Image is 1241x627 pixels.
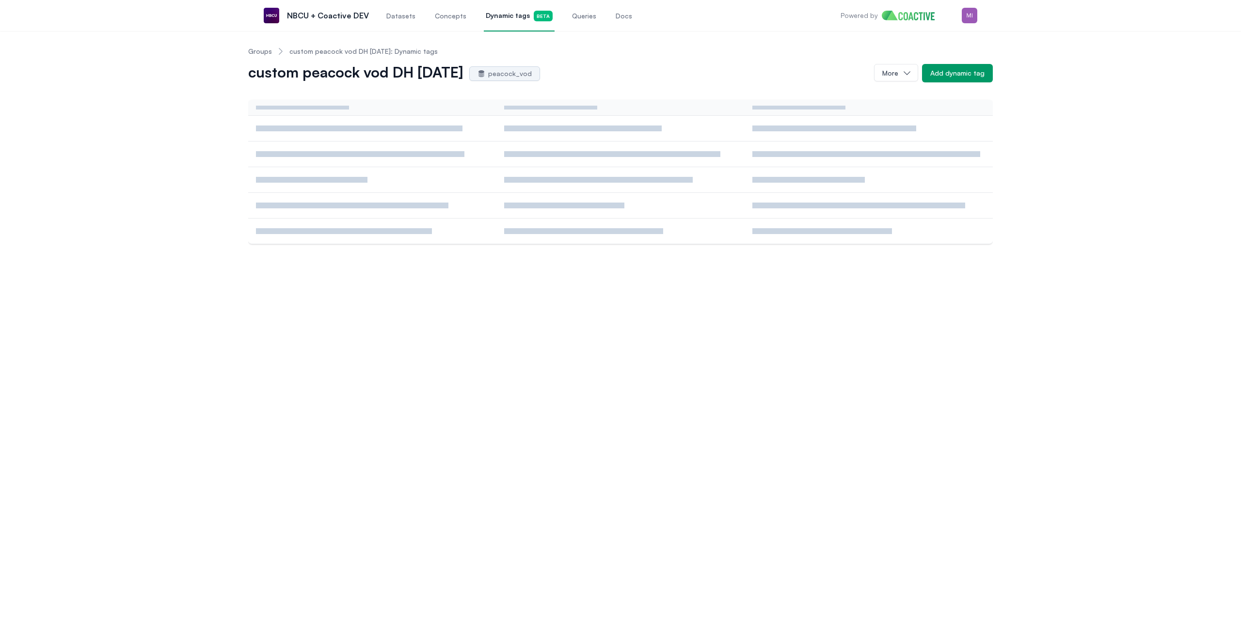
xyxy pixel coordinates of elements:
[248,65,463,81] h1: custom peacock vod DH [DATE]
[248,39,993,64] nav: Breadcrumb
[841,11,878,20] p: Powered by
[488,69,532,78] span: peacock_vod
[882,11,942,20] img: Home
[264,8,279,23] img: NBCU + Coactive DEV
[534,11,553,21] span: Beta
[572,11,596,21] span: Queries
[930,68,985,78] div: Add dynamic tag
[486,11,553,21] span: Dynamic tags
[386,11,415,21] span: Datasets
[874,64,918,81] button: More
[962,8,977,23] img: Menu for the logged in user
[248,47,272,56] a: Groups
[469,66,540,81] a: peacock_vod
[922,64,993,82] button: Add dynamic tag
[287,10,369,21] p: NBCU + Coactive DEV
[435,11,466,21] span: Concepts
[289,47,438,56] span: custom peacock vod DH [DATE]: Dynamic tags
